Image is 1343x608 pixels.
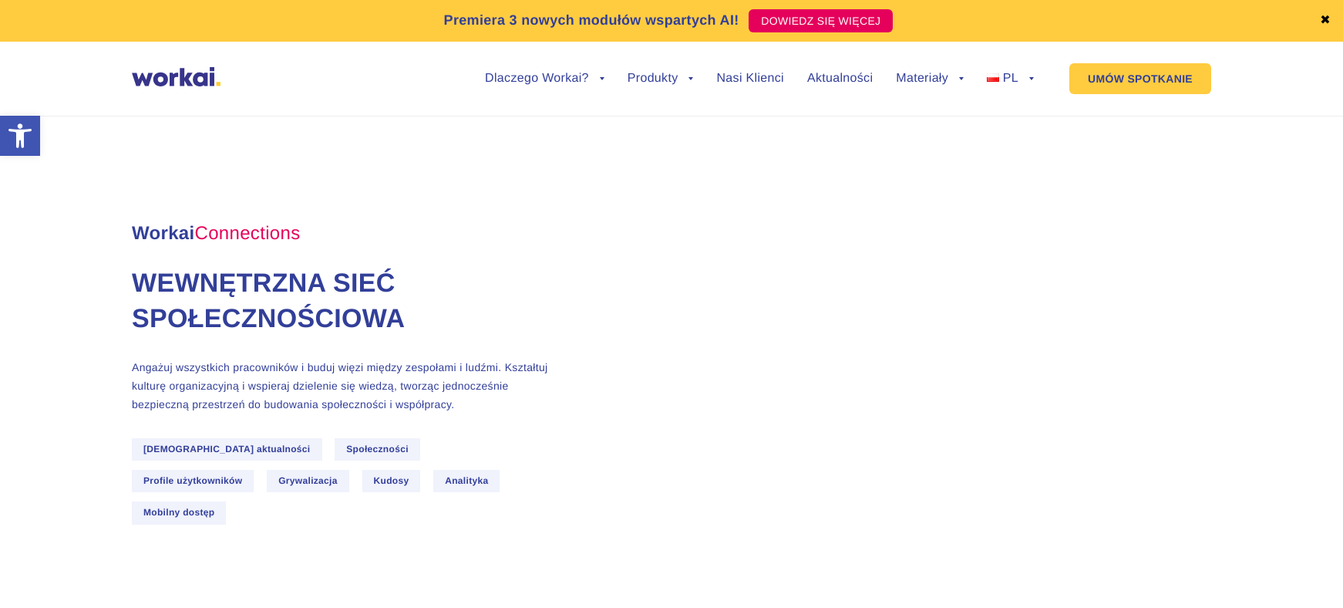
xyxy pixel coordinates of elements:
[749,9,893,32] a: DOWIEDZ SIĘ WIĘCEJ
[1320,15,1331,27] a: ✖
[132,502,226,524] span: Mobilny dostęp
[1069,63,1211,94] a: UMÓW SPOTKANIE
[896,73,964,85] a: Materiały
[485,73,604,85] a: Dlaczego Workai?
[132,438,322,461] span: [DEMOGRAPHIC_DATA] aktualności
[267,470,349,492] span: Grywalizacja
[195,223,301,244] em: Connections
[444,10,739,31] p: Premiera 3 nowych modułów wspartych AI!
[132,358,556,414] p: Angażuj wszystkich pracowników i buduj więzi między zespołami i ludźmi. Kształtuj kulturę organiz...
[335,438,420,461] span: Społeczności
[716,73,783,85] a: Nasi Klienci
[1003,72,1018,85] span: PL
[132,266,556,337] h1: Wewnętrzna sieć społecznościowa
[628,73,694,85] a: Produkty
[807,73,873,85] a: Aktualności
[362,470,421,492] span: Kudosy
[433,470,500,492] span: Analityka
[132,206,300,243] span: Workai
[132,470,254,492] span: Profile użytkowników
